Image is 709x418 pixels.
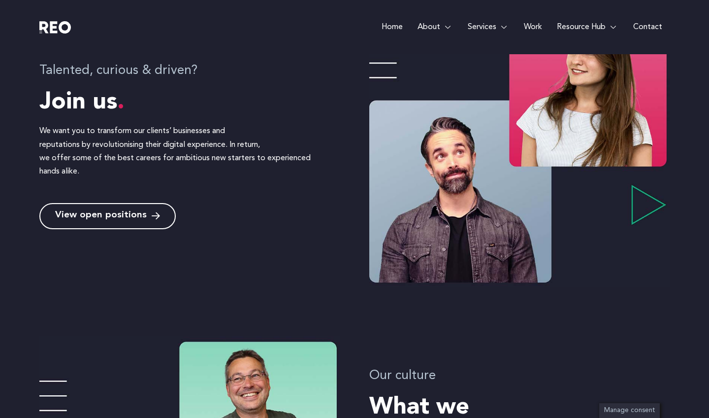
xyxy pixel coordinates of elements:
p: We want you to transform our clients’ businesses and reputations by revolutionising their digital... [39,125,332,178]
a: View open positions [39,203,176,229]
h4: Talented, curious & driven? [39,61,332,80]
h4: Our culture [369,366,670,385]
span: Manage consent [604,407,655,414]
span: View open positions [55,211,147,221]
span: Join us [39,91,125,114]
